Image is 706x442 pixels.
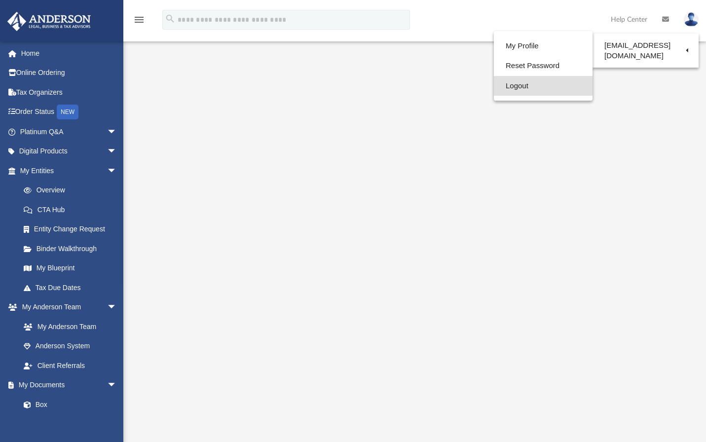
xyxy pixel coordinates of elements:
a: [EMAIL_ADDRESS][DOMAIN_NAME] [593,36,699,65]
a: Tax Due Dates [14,278,132,297]
a: Online Ordering [7,63,132,83]
a: Overview [14,181,132,200]
a: CTA Hub [14,200,132,220]
span: arrow_drop_down [107,375,127,396]
span: arrow_drop_down [107,161,127,181]
i: menu [133,14,145,26]
img: User Pic [684,12,699,27]
div: NEW [57,105,78,119]
a: Logout [494,76,593,96]
i: search [165,13,176,24]
a: Reset Password [494,56,593,76]
a: Binder Walkthrough [14,239,132,258]
a: menu [133,19,145,26]
a: Home [7,43,132,63]
a: My Blueprint [14,258,127,278]
a: Anderson System [14,336,127,356]
a: Client Referrals [14,356,127,375]
a: Order StatusNEW [7,102,132,122]
a: My Anderson Team [14,317,122,336]
a: Platinum Q&Aarrow_drop_down [7,122,132,142]
a: My Anderson Teamarrow_drop_down [7,297,127,317]
a: Tax Organizers [7,82,132,102]
span: arrow_drop_down [107,297,127,318]
a: My Documentsarrow_drop_down [7,375,127,395]
a: Entity Change Request [14,220,132,239]
img: Anderson Advisors Platinum Portal [4,12,94,31]
span: arrow_drop_down [107,142,127,162]
span: arrow_drop_down [107,122,127,142]
a: My Entitiesarrow_drop_down [7,161,132,181]
a: Box [14,395,122,414]
a: Digital Productsarrow_drop_down [7,142,132,161]
a: My Profile [494,36,593,56]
